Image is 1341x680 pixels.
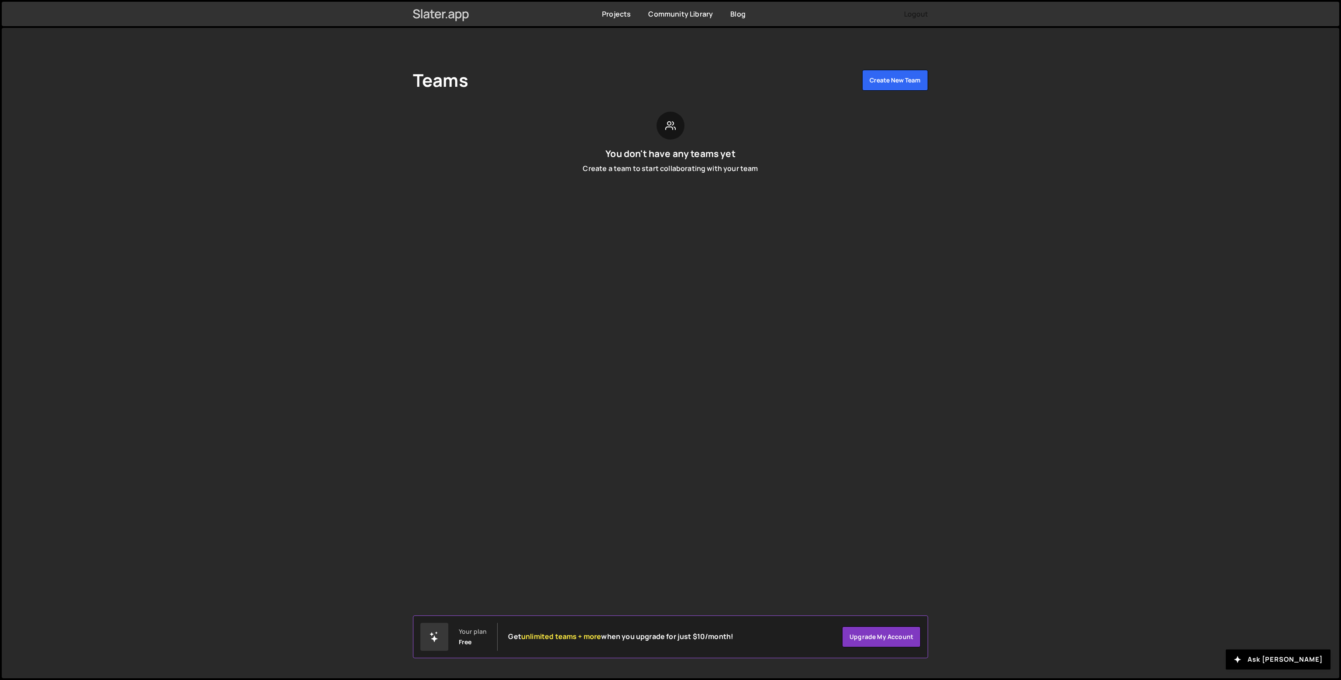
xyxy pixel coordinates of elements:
button: Ask [PERSON_NAME] [1226,649,1331,670]
div: Your plan [459,628,487,635]
h1: Teams [413,70,468,91]
button: Logout [904,6,928,22]
span: unlimited teams + more [521,632,602,641]
p: Create a team to start collaborating with your team [583,164,758,173]
a: Projects [602,9,631,19]
h2: Get when you upgrade for just $10/month! [508,632,733,641]
button: Create New Team [862,70,928,91]
a: Upgrade my account [842,626,921,647]
a: Community Library [648,9,713,19]
h2: You don't have any teams yet [605,148,735,159]
a: Blog [730,9,746,19]
div: Free [459,639,472,646]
